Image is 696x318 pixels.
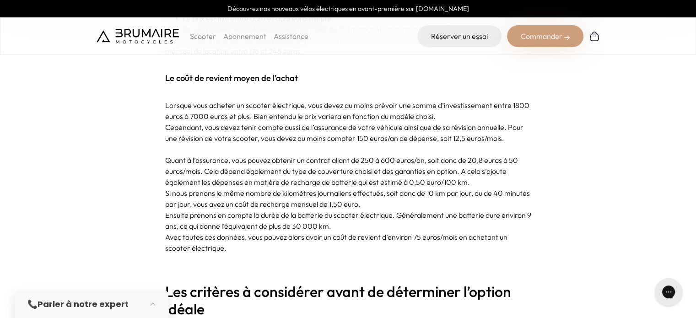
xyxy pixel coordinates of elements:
[564,35,570,40] img: right-arrow-2.png
[165,73,298,83] strong: Le coût de revient moyen de l’achat
[165,188,531,210] p: Si nous prenons le même nombre de kilomètres journaliers effectués, soit donc de 10 km par jour, ...
[165,282,511,318] strong: Les critères à considérer avant de déterminer l’option idéale
[165,122,531,144] p: Cependant, vous devez tenir compte aussi de l’assurance de votre véhicule ainsi que de sa révisio...
[165,155,531,188] p: Quant à l’assurance, vous pouvez obtenir un contrat allant de 250 à 600 euros/an, soit donc de 20...
[223,32,266,41] a: Abonnement
[165,232,531,253] p: Avec toutes ces données, vous pouvez alors avoir un coût de revient d’environ 75 euros/mois en ac...
[190,31,216,42] p: Scooter
[650,275,687,309] iframe: Gorgias live chat messenger
[165,210,531,232] p: Ensuite prenons en compte la durée de la batterie du scooter électrique. Généralement une batteri...
[97,29,179,43] img: Brumaire Motocycles
[417,25,502,47] a: Réserver un essai
[507,25,583,47] div: Commander
[274,32,308,41] a: Assistance
[165,100,531,122] p: Lorsque vous acheter un scooter électrique, vous devez au moins prévoir une somme d’investissemen...
[589,31,600,42] img: Panier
